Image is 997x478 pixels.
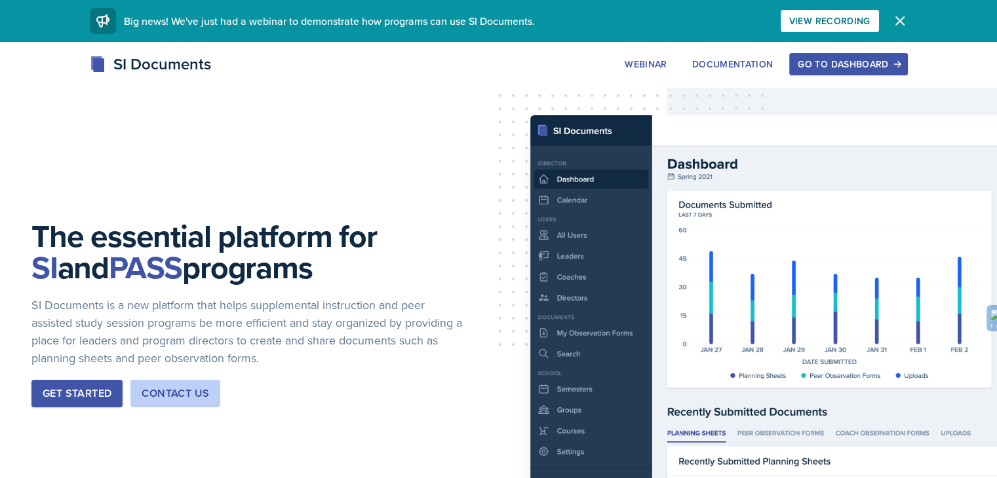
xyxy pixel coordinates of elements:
[692,59,773,69] div: Documentation
[684,53,782,75] button: Documentation
[142,386,209,401] div: Contact Us
[124,14,535,28] span: Big news! We've just had a webinar to demonstrate how programs can use SI Documents.
[31,380,123,407] button: Get Started
[625,59,667,69] div: Webinar
[616,53,675,75] button: Webinar
[798,59,899,69] div: Go to Dashboard
[43,386,111,401] div: Get Started
[781,10,879,32] button: View Recording
[130,380,220,407] button: Contact Us
[789,16,870,26] div: View Recording
[789,53,907,75] button: Go to Dashboard
[90,52,211,76] div: SI Documents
